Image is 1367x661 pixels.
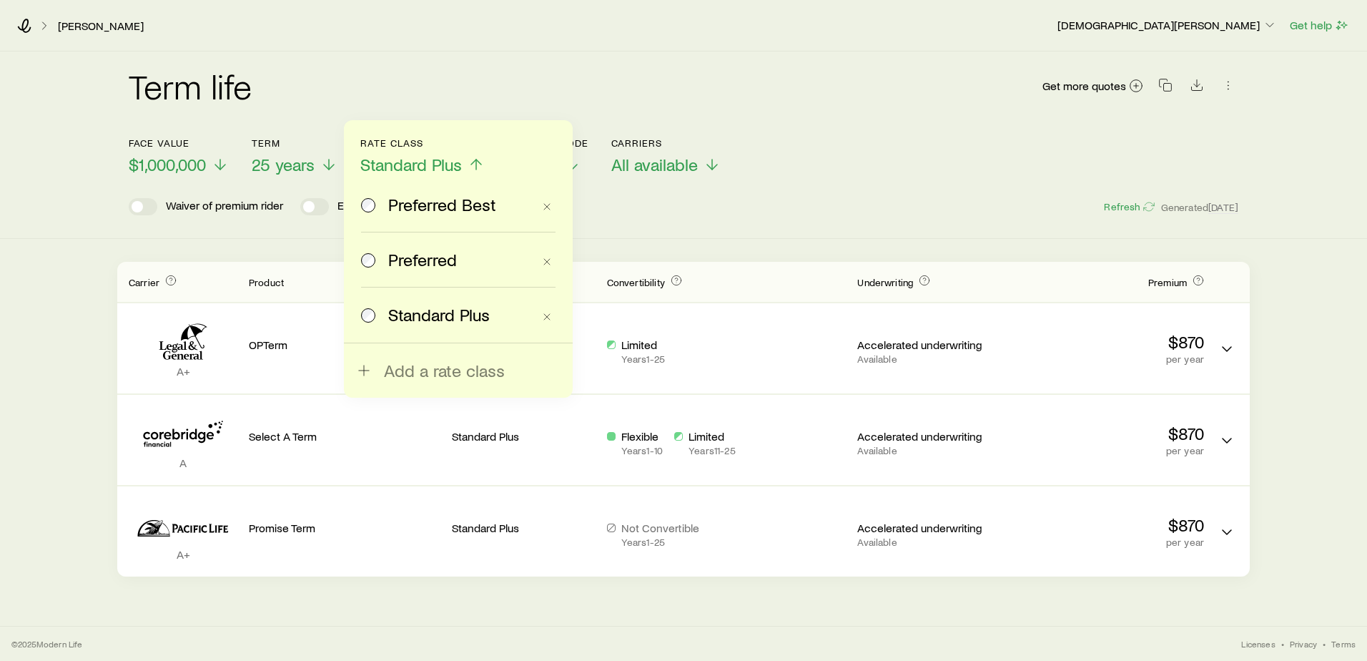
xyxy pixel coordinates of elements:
[452,521,596,535] p: Standard Plus
[129,276,159,288] span: Carrier
[1323,638,1326,650] span: •
[129,547,237,562] p: A+
[611,137,721,175] button: CarriersAll available
[1012,332,1204,352] p: $870
[129,364,237,378] p: A+
[1012,445,1204,456] p: per year
[249,429,440,444] p: Select A Term
[857,537,1001,548] p: Available
[857,338,1001,352] p: Accelerated underwriting
[129,137,229,175] button: Face value$1,000,000
[689,445,736,456] p: Years 11 - 25
[621,521,699,535] p: Not Convertible
[689,429,736,444] p: Limited
[857,353,1001,365] p: Available
[621,537,699,548] p: Years 1 - 25
[249,276,284,288] span: Product
[857,521,1001,535] p: Accelerated underwriting
[129,69,252,103] h2: Term life
[1012,537,1204,548] p: per year
[1290,638,1317,650] a: Privacy
[249,521,440,535] p: Promise Term
[1281,638,1284,650] span: •
[252,137,337,175] button: Term25 years
[360,137,485,149] p: Rate Class
[129,137,229,149] p: Face value
[607,276,665,288] span: Convertibility
[117,262,1250,577] div: Term quotes
[1012,515,1204,535] p: $870
[360,155,462,175] span: Standard Plus
[252,155,315,175] span: 25 years
[1289,17,1350,34] button: Get help
[166,198,283,215] p: Waiver of premium rider
[1241,638,1275,650] a: Licenses
[1042,80,1126,92] span: Get more quotes
[11,638,83,650] p: © 2025 Modern Life
[1057,17,1278,34] button: [DEMOGRAPHIC_DATA][PERSON_NAME]
[1187,81,1207,94] a: Download CSV
[129,456,237,470] p: A
[452,429,596,444] p: Standard Plus
[857,276,913,288] span: Underwriting
[1161,201,1238,214] span: Generated
[857,445,1001,456] p: Available
[252,137,337,149] p: Term
[621,429,663,444] p: Flexible
[1208,201,1238,214] span: [DATE]
[129,155,206,175] span: $1,000,000
[1012,423,1204,444] p: $870
[337,198,451,215] p: Extended convertibility
[1331,638,1356,650] a: Terms
[1042,78,1144,94] a: Get more quotes
[1057,18,1277,32] p: [DEMOGRAPHIC_DATA][PERSON_NAME]
[857,429,1001,444] p: Accelerated underwriting
[621,445,663,456] p: Years 1 - 10
[611,155,698,175] span: All available
[249,338,440,352] p: OPTerm
[621,338,665,352] p: Limited
[621,353,665,365] p: Years 1 - 25
[1103,200,1155,214] button: Refresh
[611,137,721,149] p: Carriers
[57,19,144,33] a: [PERSON_NAME]
[1148,276,1187,288] span: Premium
[1012,353,1204,365] p: per year
[360,137,485,175] button: Rate ClassStandard Plus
